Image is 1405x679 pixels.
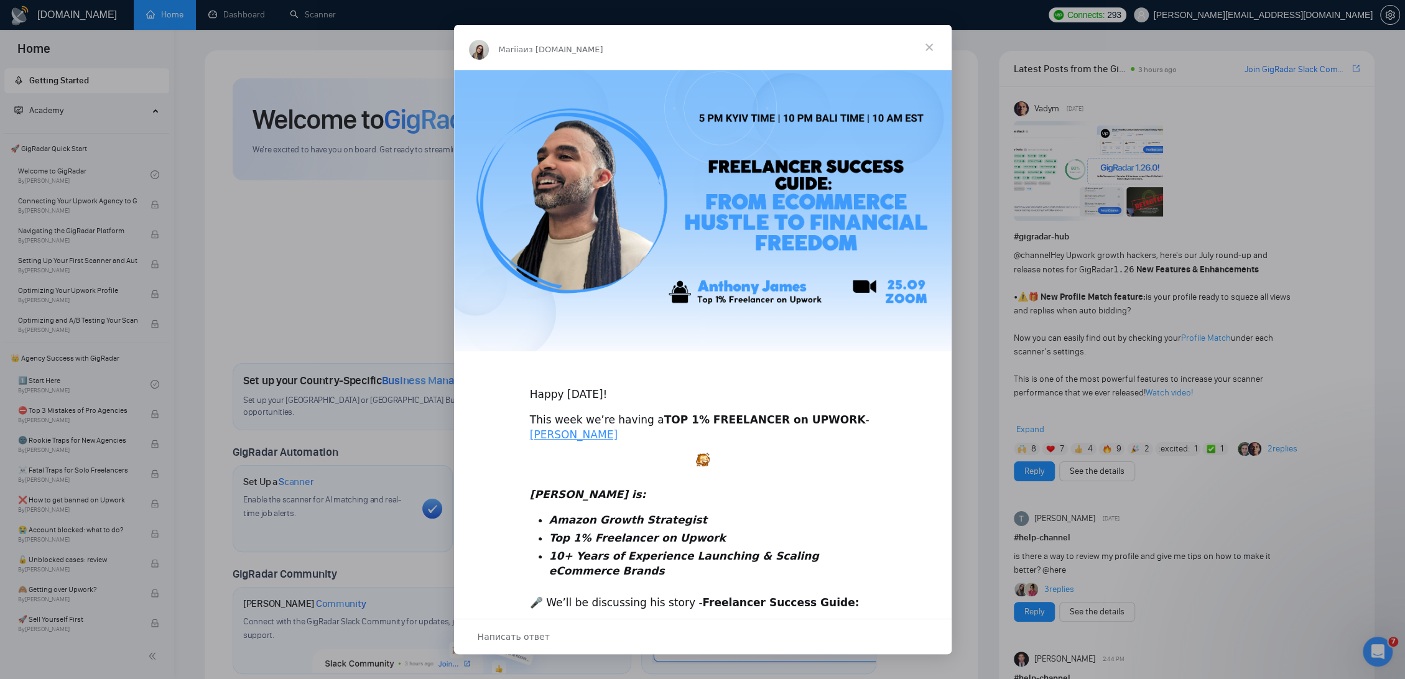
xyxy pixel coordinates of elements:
i: Amazon Growth Strategist [549,514,707,526]
img: Profile image for Mariia [469,40,489,60]
div: This week we’re having a - [530,413,876,443]
a: [PERSON_NAME] [530,428,618,441]
div: Открыть разговор и ответить [454,619,952,654]
div: 🎤 We’ll be discussing his story - [530,596,876,626]
span: Mariia [499,45,524,54]
b: TOP 1% FREELANCER on UPWORK [664,413,865,426]
i: 10+ Years of Experience Launching & Scaling eCommerce Brands [549,550,819,577]
img: :excited: [696,453,710,466]
span: Написать ответ [478,629,550,645]
div: Happy [DATE]! [530,372,876,402]
i: Top 1% Freelancer on Upwork [549,532,726,544]
span: Закрыть [907,25,952,70]
i: [PERSON_NAME] is: [530,488,646,501]
span: из [DOMAIN_NAME] [523,45,603,54]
